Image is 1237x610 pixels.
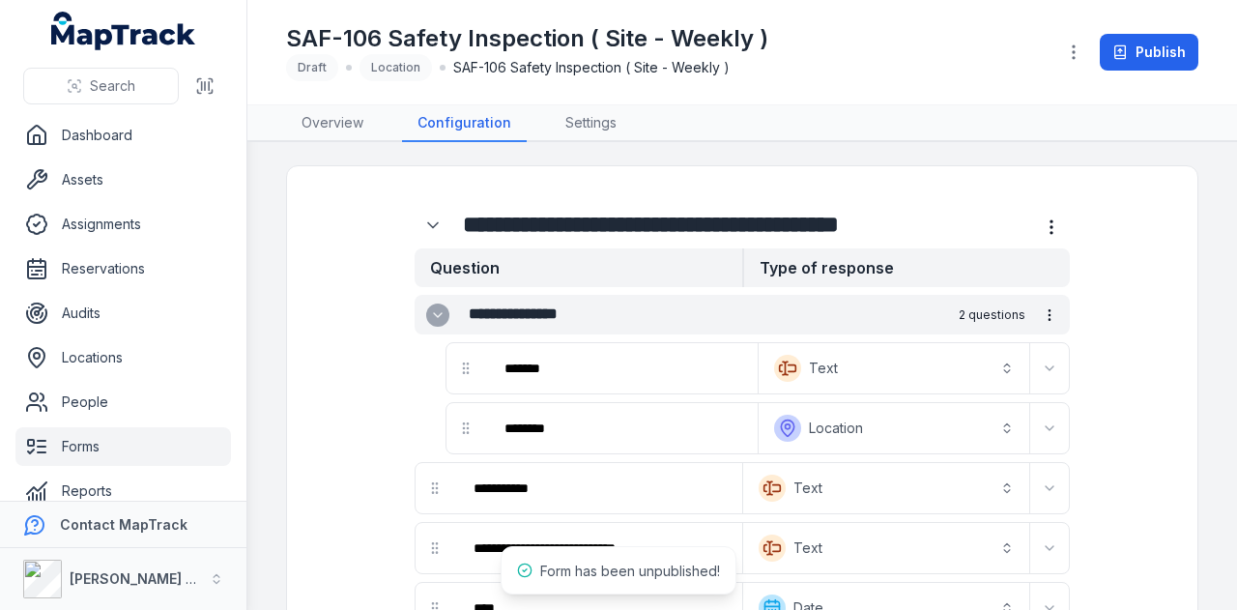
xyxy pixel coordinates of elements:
[90,76,135,96] span: Search
[1033,209,1070,246] button: more-detail
[1034,413,1065,444] button: Expand
[1034,473,1065,504] button: Expand
[458,467,738,509] div: :re6:-form-item-label
[1033,299,1066,332] button: more-detail
[416,469,454,508] div: drag
[51,12,196,50] a: MapTrack
[15,249,231,288] a: Reservations
[747,467,1025,509] button: Text
[489,347,754,390] div: :rdq:-form-item-label
[458,527,738,569] div: :rec:-form-item-label
[762,347,1025,390] button: Text
[453,58,730,77] span: SAF-106 Safety Inspection ( Site - Weekly )
[15,294,231,333] a: Audits
[23,68,179,104] button: Search
[416,529,454,567] div: drag
[489,407,754,450] div: :re0:-form-item-label
[70,570,228,587] strong: [PERSON_NAME] Group
[762,407,1025,450] button: Location
[458,361,474,376] svg: drag
[15,116,231,155] a: Dashboard
[15,472,231,510] a: Reports
[1100,34,1198,71] button: Publish
[959,307,1025,323] span: 2 questions
[15,205,231,244] a: Assignments
[286,105,379,142] a: Overview
[742,248,1070,287] strong: Type of response
[540,563,720,579] span: Form has been unpublished!
[1034,533,1065,564] button: Expand
[15,160,231,199] a: Assets
[15,427,231,466] a: Forms
[286,23,768,54] h1: SAF-106 Safety Inspection ( Site - Weekly )
[286,54,338,81] div: Draft
[426,304,449,327] button: Expand
[415,248,742,287] strong: Question
[550,105,632,142] a: Settings
[402,105,527,142] a: Configuration
[458,421,474,436] svg: drag
[446,409,485,448] div: drag
[360,54,432,81] div: Location
[15,338,231,377] a: Locations
[446,349,485,388] div: drag
[427,480,443,496] svg: drag
[747,527,1025,569] button: Text
[415,207,455,244] div: :rde:-form-item-label
[15,383,231,421] a: People
[415,207,451,244] button: Expand
[1034,353,1065,384] button: Expand
[427,540,443,556] svg: drag
[60,516,187,533] strong: Contact MapTrack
